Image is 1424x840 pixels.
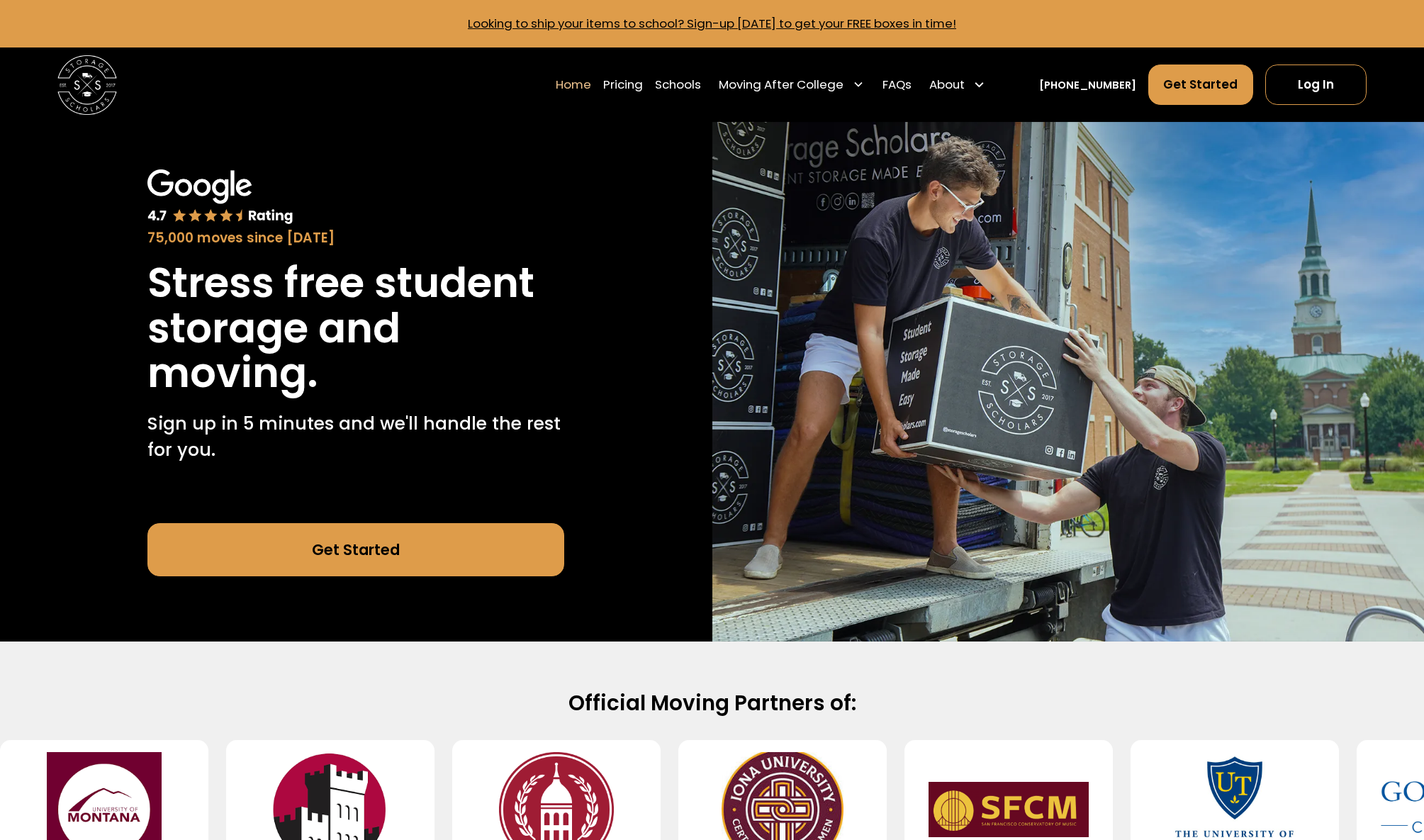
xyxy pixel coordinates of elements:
[556,64,591,106] a: Home
[603,64,643,106] a: Pricing
[147,260,564,395] h1: Stress free student storage and moving.
[929,76,965,94] div: About
[57,55,117,115] img: Storage Scholars main logo
[1039,77,1136,93] a: [PHONE_NUMBER]
[236,690,1188,717] h2: Official Moving Partners of:
[147,169,293,225] img: Google 4.7 star rating
[468,15,956,32] a: Looking to ship your items to school? Sign-up [DATE] to get your FREE boxes in time!
[719,76,843,94] div: Moving After College
[1148,65,1254,105] a: Get Started
[1265,65,1367,105] a: Log In
[882,64,912,106] a: FAQs
[147,523,564,576] a: Get Started
[655,64,701,106] a: Schools
[147,228,564,248] div: 75,000 moves since [DATE]
[147,410,564,464] p: Sign up in 5 minutes and we'll handle the rest for you.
